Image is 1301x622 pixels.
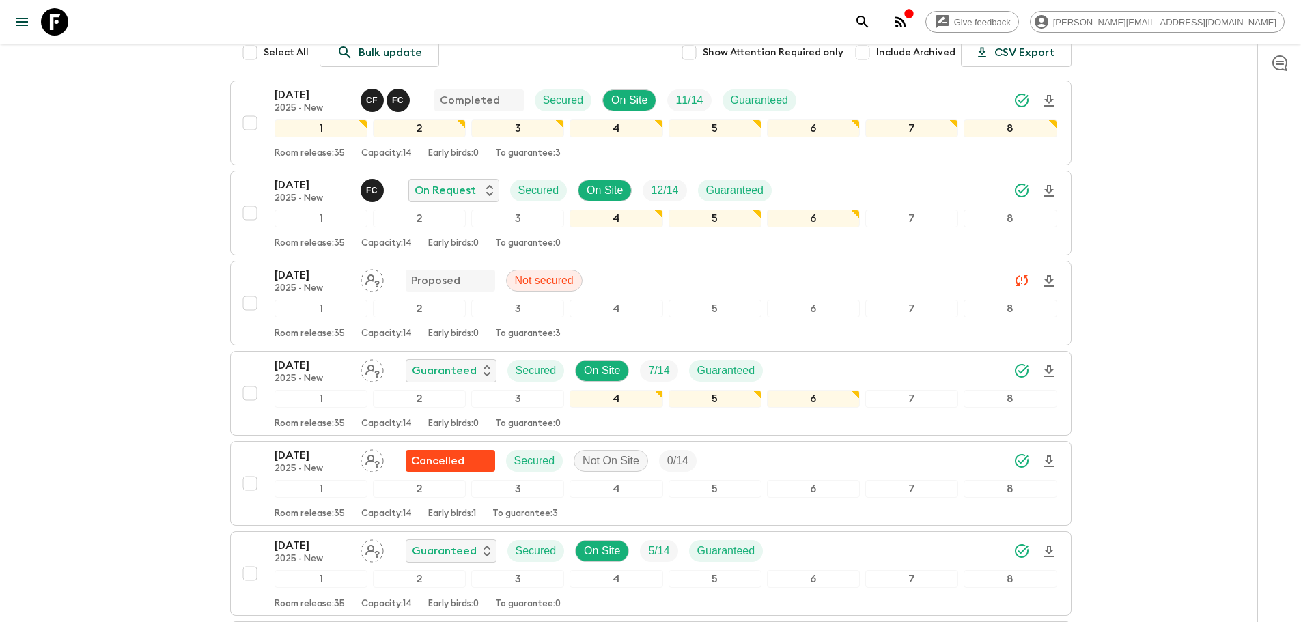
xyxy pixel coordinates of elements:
p: To guarantee: 3 [495,328,561,339]
p: 2025 - New [275,283,350,294]
div: 8 [964,210,1057,227]
p: Guaranteed [697,543,755,559]
div: 7 [865,570,958,588]
p: [DATE] [275,447,350,464]
p: Early birds: 0 [428,238,479,249]
p: Cancelled [411,453,464,469]
p: On Site [584,543,620,559]
div: 2 [373,480,466,498]
div: Secured [506,450,563,472]
p: To guarantee: 0 [495,419,561,429]
div: 2 [373,570,466,588]
div: On Site [578,180,632,201]
p: Room release: 35 [275,148,345,159]
span: Clarissa Fusco, Felipe Cavalcanti [361,93,412,104]
button: CSV Export [961,38,1072,67]
span: Give feedback [947,17,1018,27]
div: 1 [275,300,367,317]
p: 2025 - New [275,554,350,565]
div: 7 [865,390,958,408]
span: Assign pack leader [361,453,384,464]
div: 6 [767,480,860,498]
p: Guaranteed [412,543,477,559]
div: Trip Fill [659,450,697,472]
button: [DATE]2025 - NewClarissa Fusco, Felipe CavalcantiCompletedSecuredOn SiteTrip FillGuaranteed123456... [230,81,1072,165]
p: Capacity: 14 [361,148,412,159]
div: 7 [865,210,958,227]
div: 4 [570,570,662,588]
p: Secured [543,92,584,109]
div: 1 [275,390,367,408]
div: Trip Fill [640,540,677,562]
p: Early birds: 0 [428,328,479,339]
p: Secured [516,363,557,379]
p: Capacity: 14 [361,419,412,429]
div: 6 [767,300,860,317]
button: [DATE]2025 - NewFelipe CavalcantiOn RequestSecuredOn SiteTrip FillGuaranteed12345678Room release:... [230,171,1072,255]
p: 5 / 14 [648,543,669,559]
div: 3 [471,480,564,498]
div: 4 [570,119,662,137]
div: 4 [570,390,662,408]
p: Secured [514,453,555,469]
div: Secured [535,89,592,111]
div: 5 [669,119,761,137]
p: Early birds: 1 [428,509,476,520]
svg: Synced Successfully [1013,182,1030,199]
span: Assign pack leader [361,363,384,374]
div: Secured [510,180,568,201]
div: Flash Pack cancellation [406,450,495,472]
p: [DATE] [275,267,350,283]
div: 7 [865,300,958,317]
p: 11 / 14 [675,92,703,109]
div: 3 [471,300,564,317]
div: 6 [767,119,860,137]
div: 3 [471,390,564,408]
div: 2 [373,300,466,317]
p: 2025 - New [275,193,350,204]
div: 8 [964,480,1057,498]
div: 5 [669,390,761,408]
svg: Synced Successfully [1013,92,1030,109]
div: Not On Site [574,450,648,472]
div: 1 [275,210,367,227]
span: [PERSON_NAME][EMAIL_ADDRESS][DOMAIN_NAME] [1046,17,1284,27]
div: On Site [575,360,629,382]
div: On Site [602,89,656,111]
div: 7 [865,480,958,498]
p: [DATE] [275,87,350,103]
div: 1 [275,480,367,498]
p: Capacity: 14 [361,238,412,249]
button: [DATE]2025 - NewAssign pack leaderGuaranteedSecuredOn SiteTrip FillGuaranteed12345678Room release... [230,351,1072,436]
p: Completed [440,92,500,109]
p: Secured [518,182,559,199]
p: 12 / 14 [651,182,678,199]
p: On Site [587,182,623,199]
div: Secured [507,360,565,382]
p: Room release: 35 [275,238,345,249]
button: menu [8,8,36,36]
svg: Download Onboarding [1041,543,1057,560]
p: Room release: 35 [275,599,345,610]
p: Early birds: 0 [428,599,479,610]
svg: Download Onboarding [1041,273,1057,289]
p: On Site [584,363,620,379]
span: Assign pack leader [361,273,384,284]
p: [DATE] [275,357,350,373]
div: Trip Fill [640,360,677,382]
span: Select All [264,46,309,59]
div: Not secured [506,270,583,292]
div: [PERSON_NAME][EMAIL_ADDRESS][DOMAIN_NAME] [1030,11,1285,33]
div: 5 [669,210,761,227]
p: Room release: 35 [275,419,345,429]
button: [DATE]2025 - NewAssign pack leaderFlash Pack cancellationSecuredNot On SiteTrip Fill12345678Room ... [230,441,1072,526]
p: To guarantee: 0 [495,599,561,610]
p: 7 / 14 [648,363,669,379]
div: 6 [767,570,860,588]
svg: Download Onboarding [1041,363,1057,380]
div: 1 [275,570,367,588]
svg: Synced Successfully [1013,363,1030,379]
span: Show Attention Required only [703,46,843,59]
div: 4 [570,480,662,498]
a: Bulk update [320,38,439,67]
